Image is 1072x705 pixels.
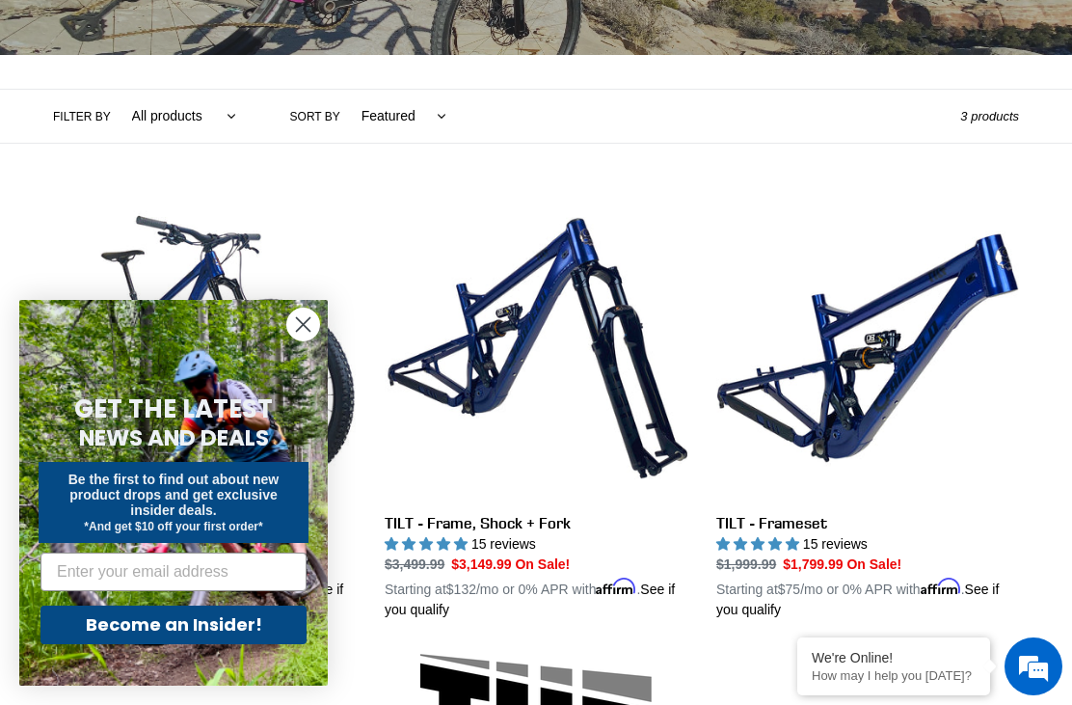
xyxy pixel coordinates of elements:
[290,108,340,125] label: Sort by
[960,109,1019,123] span: 3 products
[53,108,111,125] label: Filter by
[286,308,320,341] button: Close dialog
[74,392,273,426] span: GET THE LATEST
[812,650,976,665] div: We're Online!
[68,472,280,518] span: Be the first to find out about new product drops and get exclusive insider deals.
[40,606,307,644] button: Become an Insider!
[84,520,262,533] span: *And get $10 off your first order*
[40,553,307,591] input: Enter your email address
[812,668,976,683] p: How may I help you today?
[79,422,269,453] span: NEWS AND DEALS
